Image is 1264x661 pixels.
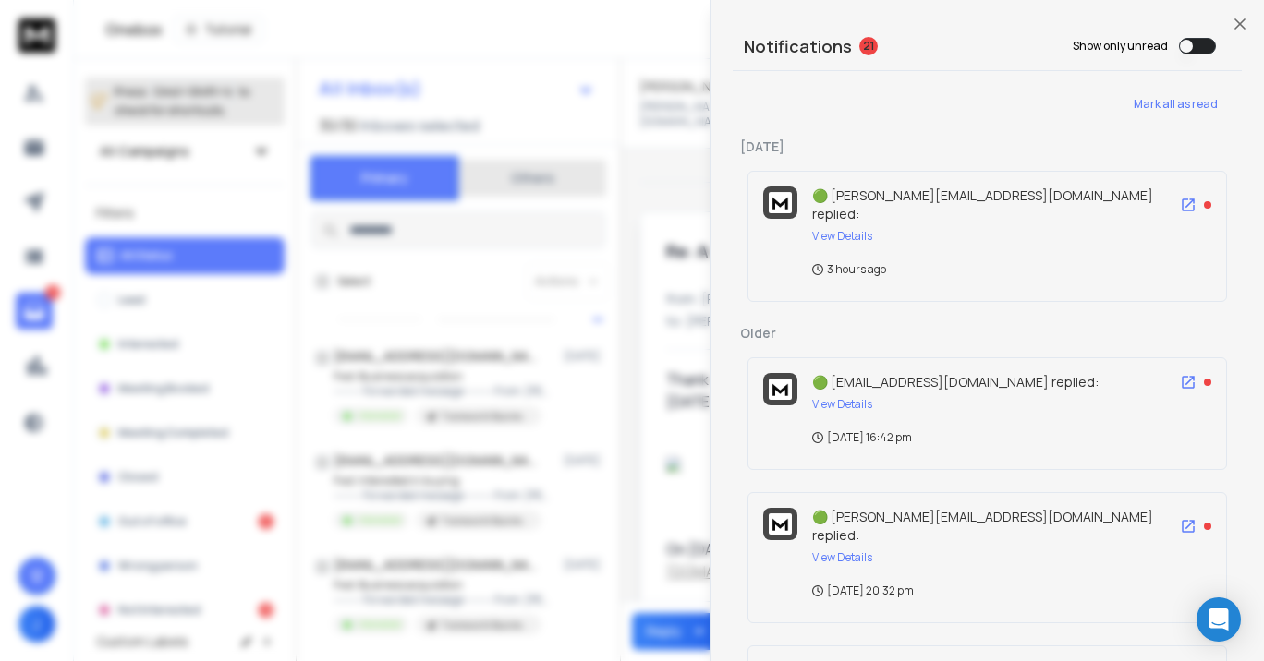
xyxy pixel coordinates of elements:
[769,513,792,535] img: logo
[859,37,878,55] span: 21
[812,262,886,277] p: 3 hours ago
[1134,97,1218,112] span: Mark all as read
[1197,597,1241,642] div: Open Intercom Messenger
[744,33,852,59] h3: Notifications
[812,583,914,598] p: [DATE] 20:32 pm
[1109,86,1242,123] button: Mark all as read
[812,508,1153,544] span: 🟢 [PERSON_NAME][EMAIL_ADDRESS][DOMAIN_NAME] replied:
[812,550,872,565] button: View Details
[740,324,1234,343] p: Older
[812,373,1099,391] span: 🟢 [EMAIL_ADDRESS][DOMAIN_NAME] replied:
[812,430,912,445] p: [DATE] 16:42 pm
[812,397,872,412] button: View Details
[769,379,792,400] img: logo
[812,229,872,244] button: View Details
[769,192,792,213] img: logo
[812,186,1153,222] span: 🟢 [PERSON_NAME][EMAIL_ADDRESS][DOMAIN_NAME] replied:
[1073,39,1168,54] label: Show only unread
[740,138,1234,156] p: [DATE]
